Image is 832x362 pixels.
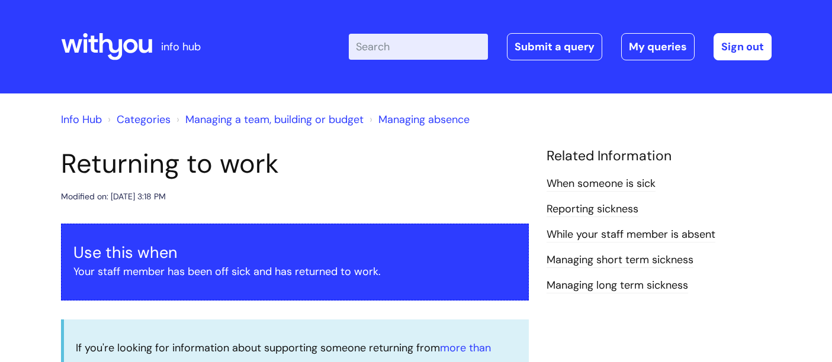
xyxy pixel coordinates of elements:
input: Search [349,34,488,60]
a: Categories [117,112,171,127]
a: When someone is sick [547,176,656,192]
li: Solution home [105,110,171,129]
a: Reporting sickness [547,202,638,217]
p: Your staff member has been off sick and has returned to work. [73,262,516,281]
h4: Related Information [547,148,772,164]
div: Modified on: [DATE] 3:18 PM [61,189,166,204]
div: | - [349,33,772,60]
a: Managing long term sickness [547,278,688,293]
a: Managing absence [378,112,470,127]
a: Submit a query [507,33,602,60]
h1: Returning to work [61,148,529,180]
h3: Use this when [73,243,516,262]
a: Managing short term sickness [547,253,693,268]
a: Info Hub [61,112,102,127]
li: Managing absence [367,110,470,129]
a: Managing a team, building or budget [185,112,364,127]
a: While‌ ‌your‌ ‌staff‌ ‌member‌ ‌is‌ ‌absent‌ [547,227,715,243]
p: info hub [161,37,201,56]
li: Managing a team, building or budget [174,110,364,129]
a: My queries [621,33,695,60]
a: Sign out [714,33,772,60]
